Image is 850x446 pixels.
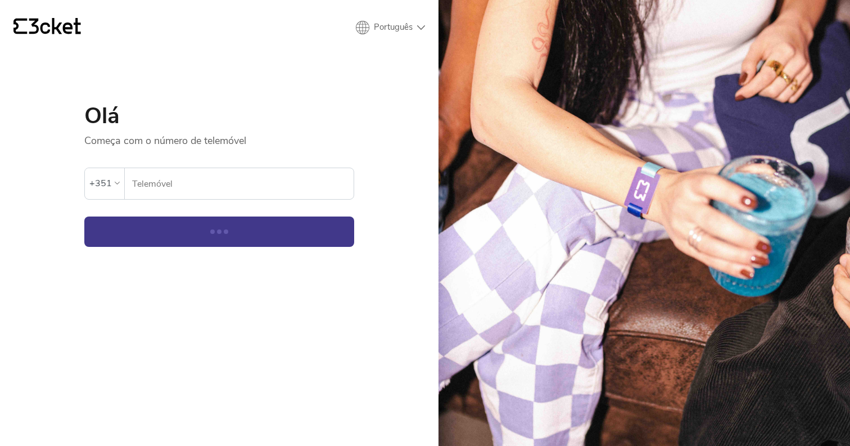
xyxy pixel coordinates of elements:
[13,18,81,37] a: {' '}
[84,217,354,247] button: Continuar
[132,168,354,199] input: Telemóvel
[125,168,354,200] label: Telemóvel
[89,175,112,192] div: +351
[13,19,27,34] g: {' '}
[84,105,354,127] h1: Olá
[84,127,354,147] p: Começa com o número de telemóvel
